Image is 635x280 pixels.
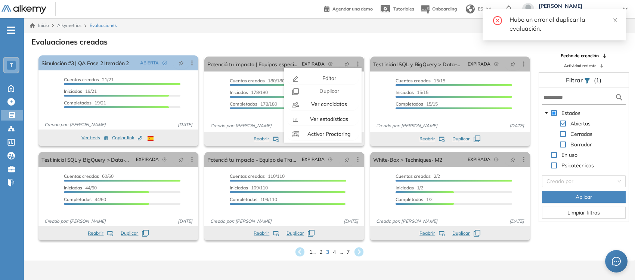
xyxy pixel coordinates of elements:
span: Psicotécnicos [560,161,595,170]
span: 1 ... [309,248,316,256]
button: pushpin [339,58,355,70]
span: Completados [64,100,92,106]
span: 178/180 [230,101,277,107]
span: Iniciadas [396,89,414,95]
span: Abiertas [570,120,591,127]
i: - [7,30,15,31]
span: ... [340,248,343,256]
a: Test inicial SQL y BigQuery > Data-W3 [41,152,133,167]
span: Reabrir [254,136,269,142]
span: Limpiar filtros [567,209,600,217]
span: Creado por: [PERSON_NAME] [373,218,440,225]
span: Reabrir [254,230,269,237]
span: field-time [328,62,333,66]
span: Tutoriales [393,6,414,12]
span: field-time [494,62,499,66]
span: check-circle [162,61,167,65]
span: 19/21 [64,100,106,106]
button: Reabrir [88,230,113,237]
span: Duplicar [452,136,470,142]
span: Iniciadas [64,185,82,191]
div: Hubo un error al duplicar la evaluación. [509,15,617,33]
a: Agendar una demo [324,4,373,13]
span: 4 [333,248,336,256]
span: 15/15 [396,89,428,95]
span: ES [478,6,483,12]
span: Evaluaciones [90,22,117,29]
button: Duplicar [121,230,149,237]
img: world [466,4,475,13]
span: pushpin [179,156,184,162]
a: Potenciá tu impacto | Equipos especialistas [207,57,299,71]
span: Alkymetrics [57,22,81,28]
span: field-time [162,157,167,162]
span: [PERSON_NAME] [539,3,616,9]
span: [DATE] [341,218,361,225]
button: Reabrir [419,230,445,237]
button: Onboarding [420,1,457,17]
span: Borrador [570,141,592,148]
span: 15/15 [396,78,445,83]
span: ABIERTA [140,60,159,66]
span: Creado por: [PERSON_NAME] [41,121,109,128]
a: Simulación #3 | QA Fase 2 Iteración 2 [41,55,129,70]
button: Duplicar [452,230,480,237]
span: [DATE] [507,218,527,225]
span: EXPIRADA [136,156,159,163]
span: Creado por: [PERSON_NAME] [207,122,275,129]
button: Limpiar filtros [542,207,626,219]
span: 2/2 [396,173,440,179]
span: 109/110 [230,185,268,191]
a: Inicio [30,22,49,29]
span: 44/60 [64,197,106,202]
span: EXPIRADA [302,61,325,67]
img: ESP [148,136,154,141]
span: 2 [319,248,322,256]
button: Copiar link [112,133,142,142]
span: Activar Proctoring [306,131,351,137]
span: EXPIRADA [302,156,325,163]
span: 1/2 [396,197,433,202]
span: Creado por: [PERSON_NAME] [41,218,109,225]
button: Duplicar [452,136,480,142]
span: Reabrir [419,136,435,142]
span: Duplicar [318,88,339,94]
span: Ver estadísticas [309,116,348,122]
span: 60/60 [64,173,114,179]
span: Aplicar [576,193,592,201]
span: 109/110 [230,197,277,202]
button: Reabrir [254,230,279,237]
span: [DATE] [175,218,195,225]
span: 3 [326,248,329,256]
span: En uso [561,152,577,158]
span: pushpin [510,61,515,67]
span: Completados [230,101,257,107]
span: 180/180 [230,78,285,83]
button: Reabrir [254,136,279,142]
span: 178/180 [230,89,268,95]
span: Cerradas [569,130,594,139]
button: Aplicar [542,191,626,203]
button: Ver estadísticas [287,113,359,125]
span: Completados [396,197,423,202]
span: pushpin [344,61,350,67]
span: Ver candidatos [310,101,347,107]
button: pushpin [505,153,521,165]
span: field-time [494,157,499,162]
span: 110/110 [230,173,285,179]
button: pushpin [173,57,189,69]
span: Reabrir [419,230,435,237]
span: Psicotécnicos [561,162,594,169]
span: EXPIRADA [468,61,490,67]
span: (1) [594,76,601,85]
span: Editar [321,75,336,82]
span: Cuentas creadas [230,173,265,179]
img: Logo [1,5,46,14]
span: Cuentas creadas [396,173,431,179]
span: Duplicar [121,230,138,237]
img: search icon [615,93,624,102]
span: Iniciadas [64,88,82,94]
span: [DATE] [175,121,195,128]
span: Copiar link [112,134,142,141]
button: Duplicar [287,87,359,95]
